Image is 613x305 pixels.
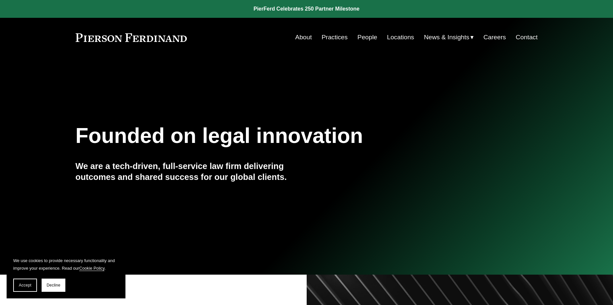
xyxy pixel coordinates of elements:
[424,31,474,44] a: folder dropdown
[19,283,31,288] span: Accept
[516,31,537,44] a: Contact
[79,266,105,271] a: Cookie Policy
[483,31,506,44] a: Careers
[322,31,348,44] a: Practices
[13,279,37,292] button: Accept
[358,31,377,44] a: People
[7,250,125,298] section: Cookie banner
[295,31,312,44] a: About
[76,124,461,148] h1: Founded on legal innovation
[13,257,119,272] p: We use cookies to provide necessary functionality and improve your experience. Read our .
[47,283,60,288] span: Decline
[76,161,307,182] h4: We are a tech-driven, full-service law firm delivering outcomes and shared success for our global...
[387,31,414,44] a: Locations
[42,279,65,292] button: Decline
[424,32,469,43] span: News & Insights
